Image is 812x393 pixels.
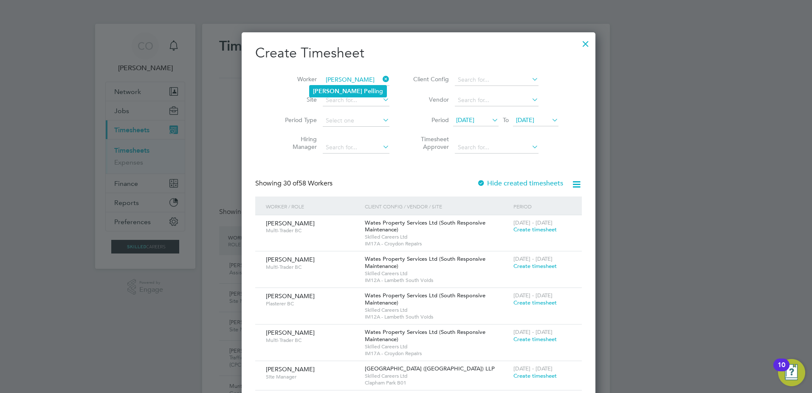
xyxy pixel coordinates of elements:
[778,365,785,376] div: 10
[266,329,315,336] span: [PERSON_NAME]
[365,379,509,386] span: Clapham Park B01
[313,88,362,95] b: [PERSON_NAME]
[323,115,389,127] input: Select one
[365,219,485,234] span: Wates Property Services Ltd (South Responsive Maintenance)
[513,372,557,379] span: Create timesheet
[283,179,299,188] span: 30 of
[264,196,363,216] div: Worker / Role
[778,359,805,386] button: Open Resource Center, 10 new notifications
[365,277,509,284] span: IM12A - Lambeth South Voids
[323,142,389,154] input: Search for...
[365,328,485,343] span: Wates Property Services Ltd (South Responsive Maintenance)
[266,256,315,263] span: [PERSON_NAME]
[255,179,334,188] div: Showing
[266,300,358,307] span: Plasterer BC
[365,255,485,270] span: Wates Property Services Ltd (South Responsive Maintenance)
[279,135,317,151] label: Hiring Manager
[477,179,563,188] label: Hide created timesheets
[365,313,509,320] span: IM12A - Lambeth South Voids
[411,75,449,83] label: Client Config
[513,365,553,372] span: [DATE] - [DATE]
[513,255,553,262] span: [DATE] - [DATE]
[365,292,485,306] span: Wates Property Services Ltd (South Responsive Maintenance)
[266,337,358,344] span: Multi-Trader BC
[266,227,358,234] span: Multi-Trader BC
[411,116,449,124] label: Period
[266,219,315,227] span: [PERSON_NAME]
[511,196,573,216] div: Period
[513,336,557,343] span: Create timesheet
[411,135,449,151] label: Timesheet Approver
[456,116,474,124] span: [DATE]
[365,365,495,372] span: [GEOGRAPHIC_DATA] ([GEOGRAPHIC_DATA]) LLP
[365,234,509,240] span: Skilled Careers Ltd
[455,94,539,106] input: Search for...
[365,240,509,247] span: IM17A - Croydon Repairs
[323,94,389,106] input: Search for...
[266,365,315,373] span: [PERSON_NAME]
[513,299,557,306] span: Create timesheet
[513,328,553,336] span: [DATE] - [DATE]
[365,343,509,350] span: Skilled Careers Ltd
[455,142,539,154] input: Search for...
[279,75,317,83] label: Worker
[455,74,539,86] input: Search for...
[323,74,389,86] input: Search for...
[365,270,509,277] span: Skilled Careers Ltd
[513,292,553,299] span: [DATE] - [DATE]
[364,88,375,95] b: Pell
[363,196,511,216] div: Client Config / Vendor / Site
[365,373,509,379] span: Skilled Careers Ltd
[411,96,449,103] label: Vendor
[266,373,358,380] span: Site Manager
[283,179,333,188] span: 58 Workers
[279,116,317,124] label: Period Type
[513,226,557,233] span: Create timesheet
[255,44,582,62] h2: Create Timesheet
[516,116,534,124] span: [DATE]
[365,307,509,313] span: Skilled Careers Ltd
[365,350,509,357] span: IM17A - Croydon Repairs
[266,264,358,271] span: Multi-Trader BC
[279,96,317,103] label: Site
[513,262,557,270] span: Create timesheet
[513,219,553,226] span: [DATE] - [DATE]
[266,292,315,300] span: [PERSON_NAME]
[500,114,511,125] span: To
[310,85,386,97] li: ing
